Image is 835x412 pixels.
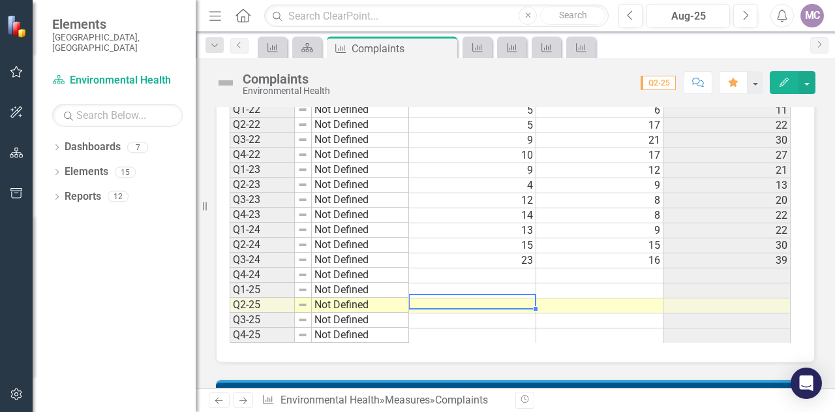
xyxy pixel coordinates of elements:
[297,330,308,340] img: 8DAGhfEEPCf229AAAAAElFTkSuQmCC
[215,72,236,93] img: Not Defined
[409,238,536,253] td: 15
[536,238,663,253] td: 15
[663,148,791,163] td: 27
[52,104,183,127] input: Search Below...
[297,210,308,220] img: 8DAGhfEEPCf229AAAAAElFTkSuQmCC
[312,163,409,178] td: Not Defined
[312,238,409,253] td: Not Defined
[297,270,308,280] img: 8DAGhfEEPCf229AAAAAElFTkSuQmCC
[536,208,663,223] td: 8
[297,195,308,205] img: 8DAGhfEEPCf229AAAAAElFTkSuQmCC
[230,283,295,298] td: Q1-25
[297,300,308,310] img: 8DAGhfEEPCf229AAAAAElFTkSuQmCC
[230,102,295,118] td: Q1-22
[230,178,295,193] td: Q2-23
[536,163,663,178] td: 12
[297,180,308,190] img: 8DAGhfEEPCf229AAAAAElFTkSuQmCC
[65,189,101,204] a: Reports
[230,268,295,283] td: Q4-24
[312,208,409,223] td: Not Defined
[663,163,791,178] td: 21
[312,283,409,298] td: Not Defined
[312,223,409,238] td: Not Defined
[297,315,308,325] img: 8DAGhfEEPCf229AAAAAElFTkSuQmCC
[108,191,129,202] div: 12
[352,40,454,57] div: Complaints
[409,148,536,163] td: 10
[52,32,183,54] small: [GEOGRAPHIC_DATA], [GEOGRAPHIC_DATA]
[312,313,409,328] td: Not Defined
[230,118,295,133] td: Q2-22
[312,148,409,163] td: Not Defined
[409,133,536,148] td: 9
[297,119,308,130] img: 8DAGhfEEPCf229AAAAAElFTkSuQmCC
[663,253,791,268] td: 39
[791,368,822,399] div: Open Intercom Messenger
[243,86,330,96] div: Environmental Health
[230,313,295,328] td: Q3-25
[536,133,663,148] td: 21
[663,223,791,238] td: 22
[230,133,295,148] td: Q3-22
[243,72,330,86] div: Complaints
[663,208,791,223] td: 22
[663,133,791,148] td: 30
[409,223,536,238] td: 13
[312,193,409,208] td: Not Defined
[536,193,663,208] td: 8
[409,118,536,133] td: 5
[127,142,148,153] div: 7
[409,208,536,223] td: 14
[297,135,308,145] img: 8DAGhfEEPCf229AAAAAElFTkSuQmCC
[230,238,295,253] td: Q2-24
[800,4,824,27] button: MC
[312,178,409,193] td: Not Defined
[297,225,308,235] img: 8DAGhfEEPCf229AAAAAElFTkSuQmCC
[297,150,308,160] img: 8DAGhfEEPCf229AAAAAElFTkSuQmCC
[536,103,663,118] td: 6
[297,165,308,175] img: 8DAGhfEEPCf229AAAAAElFTkSuQmCC
[230,208,295,223] td: Q4-23
[230,223,295,238] td: Q1-24
[230,328,295,343] td: Q4-25
[52,73,183,88] a: Environmental Health
[52,16,183,32] span: Elements
[663,178,791,193] td: 13
[230,193,295,208] td: Q3-23
[646,4,730,27] button: Aug-25
[297,240,308,250] img: 8DAGhfEEPCf229AAAAAElFTkSuQmCC
[312,118,409,133] td: Not Defined
[230,253,295,268] td: Q3-24
[663,103,791,118] td: 11
[651,8,725,24] div: Aug-25
[385,394,430,406] a: Measures
[312,253,409,268] td: Not Defined
[536,118,663,133] td: 17
[264,5,609,27] input: Search ClearPoint...
[312,268,409,283] td: Not Defined
[536,253,663,268] td: 16
[663,193,791,208] td: 20
[409,253,536,268] td: 23
[65,140,121,155] a: Dashboards
[536,223,663,238] td: 9
[281,394,380,406] a: Environmental Health
[409,193,536,208] td: 12
[663,118,791,133] td: 22
[297,285,308,295] img: 8DAGhfEEPCf229AAAAAElFTkSuQmCC
[262,393,506,408] div: » »
[409,178,536,193] td: 4
[536,148,663,163] td: 17
[559,10,587,20] span: Search
[7,15,29,38] img: ClearPoint Strategy
[312,298,409,313] td: Not Defined
[312,102,409,118] td: Not Defined
[230,148,295,163] td: Q4-22
[297,255,308,265] img: 8DAGhfEEPCf229AAAAAElFTkSuQmCC
[641,76,676,90] span: Q2-25
[65,165,108,180] a: Elements
[409,103,536,118] td: 5
[297,104,308,115] img: 8DAGhfEEPCf229AAAAAElFTkSuQmCC
[663,238,791,253] td: 30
